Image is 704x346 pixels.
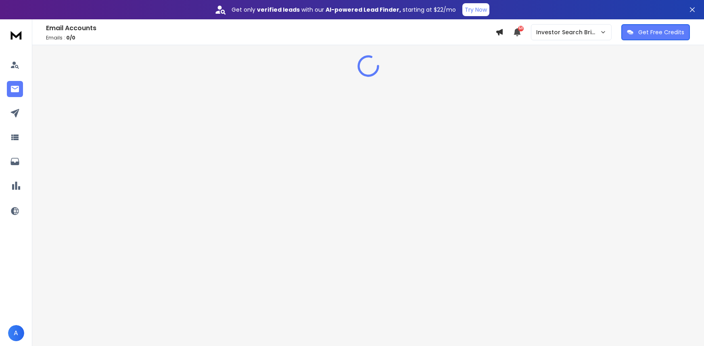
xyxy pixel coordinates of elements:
[8,27,24,42] img: logo
[326,6,401,14] strong: AI-powered Lead Finder,
[462,3,489,16] button: Try Now
[232,6,456,14] p: Get only with our starting at $22/mo
[257,6,300,14] strong: verified leads
[518,26,524,31] span: 50
[8,325,24,341] button: A
[46,23,495,33] h1: Email Accounts
[66,34,75,41] span: 0 / 0
[465,6,487,14] p: Try Now
[621,24,690,40] button: Get Free Credits
[46,35,495,41] p: Emails :
[638,28,684,36] p: Get Free Credits
[536,28,600,36] p: Investor Search Brillwood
